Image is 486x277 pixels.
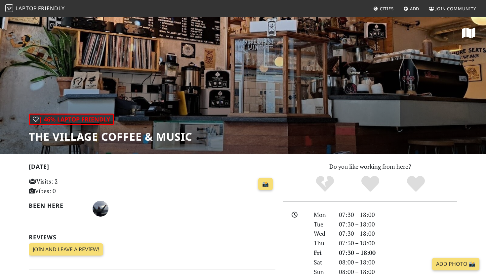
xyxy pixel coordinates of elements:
[29,243,103,256] a: Join and leave a review!
[335,220,461,229] div: 07:30 – 18:00
[93,204,108,212] span: N vdW
[5,4,13,12] img: LaptopFriendly
[93,201,108,217] img: 5721-n.jpg
[310,220,335,229] div: Tue
[310,248,335,258] div: Fri
[393,175,439,193] div: Definitely!
[335,238,461,248] div: 07:30 – 18:00
[16,5,37,12] span: Laptop
[302,175,348,193] div: No
[410,6,420,12] span: Add
[29,177,106,196] p: Visits: 2 Vibes: 0
[29,114,114,125] div: | 46% Laptop Friendly
[38,5,64,12] span: Friendly
[426,3,479,15] a: Join Community
[283,162,457,171] p: Do you like working from here?
[347,175,393,193] div: Yes
[371,3,396,15] a: Cities
[5,3,65,15] a: LaptopFriendly LaptopFriendly
[432,258,479,270] a: Add Photo 📸
[29,130,192,143] h1: The Village Coffee & Music
[310,267,335,277] div: Sun
[335,267,461,277] div: 08:00 – 18:00
[335,248,461,258] div: 07:30 – 18:00
[310,258,335,267] div: Sat
[310,229,335,238] div: Wed
[335,210,461,220] div: 07:30 – 18:00
[29,202,85,209] h2: Been here
[380,6,394,12] span: Cities
[335,258,461,267] div: 08:00 – 18:00
[29,163,275,173] h2: [DATE]
[29,234,275,241] h2: Reviews
[310,238,335,248] div: Thu
[401,3,422,15] a: Add
[435,6,476,12] span: Join Community
[258,178,273,190] a: 📸
[310,210,335,220] div: Mon
[335,229,461,238] div: 07:30 – 18:00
